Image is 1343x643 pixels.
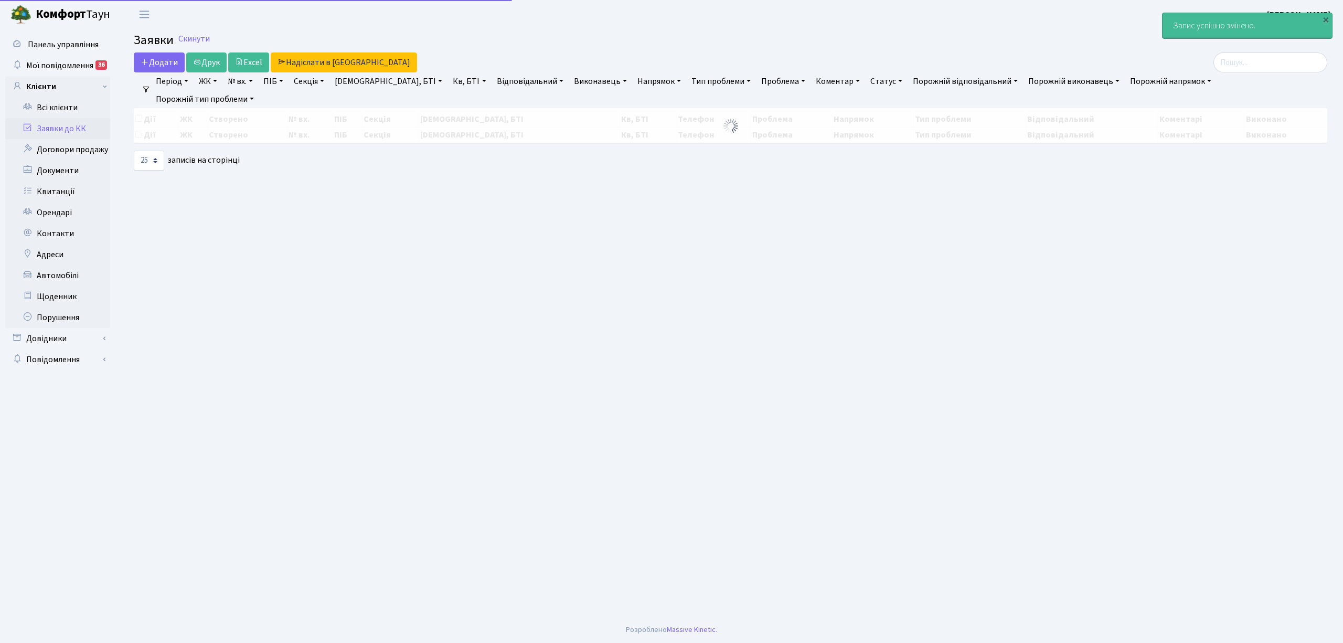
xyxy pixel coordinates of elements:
a: Порожній тип проблеми [152,90,258,108]
label: записів на сторінці [134,151,240,171]
a: Напрямок [633,72,685,90]
div: 36 [95,60,107,70]
a: Панель управління [5,34,110,55]
a: Кв, БТІ [449,72,490,90]
a: [DEMOGRAPHIC_DATA], БТІ [331,72,446,90]
a: Автомобілі [5,265,110,286]
a: [PERSON_NAME] [1267,8,1330,21]
a: Мої повідомлення36 [5,55,110,76]
a: Excel [228,52,269,72]
a: Порожній виконавець [1024,72,1124,90]
a: Орендарі [5,202,110,223]
a: Адреси [5,244,110,265]
a: Документи [5,160,110,181]
a: Проблема [757,72,809,90]
a: Надіслати в [GEOGRAPHIC_DATA] [271,52,417,72]
a: Відповідальний [493,72,568,90]
a: Порожній напрямок [1126,72,1216,90]
input: Пошук... [1213,52,1327,72]
a: № вх. [223,72,257,90]
a: Виконавець [570,72,631,90]
a: Тип проблеми [687,72,755,90]
a: Період [152,72,193,90]
a: Статус [866,72,907,90]
a: Коментар [812,72,864,90]
span: Таун [36,6,110,24]
select: записів на сторінці [134,151,164,171]
a: Друк [186,52,227,72]
a: Заявки до КК [5,118,110,139]
a: Massive Kinetic [667,624,716,635]
div: × [1320,14,1331,25]
a: Додати [134,52,185,72]
a: Всі клієнти [5,97,110,118]
a: ЖК [195,72,221,90]
a: Скинути [178,34,210,44]
a: Клієнти [5,76,110,97]
button: Переключити навігацію [131,6,157,23]
a: Порожній відповідальний [909,72,1022,90]
b: [PERSON_NAME] [1267,9,1330,20]
a: Порушення [5,307,110,328]
a: Договори продажу [5,139,110,160]
span: Заявки [134,31,174,49]
span: Мої повідомлення [26,60,93,71]
img: logo.png [10,4,31,25]
a: Секція [290,72,328,90]
a: Щоденник [5,286,110,307]
span: Додати [141,57,178,68]
a: Повідомлення [5,349,110,370]
span: Панель управління [28,39,99,50]
div: Розроблено . [626,624,717,636]
a: Довідники [5,328,110,349]
img: Обробка... [722,118,739,134]
b: Комфорт [36,6,86,23]
a: ПІБ [259,72,287,90]
a: Контакти [5,223,110,244]
a: Квитанції [5,181,110,202]
div: Запис успішно змінено. [1163,13,1332,38]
